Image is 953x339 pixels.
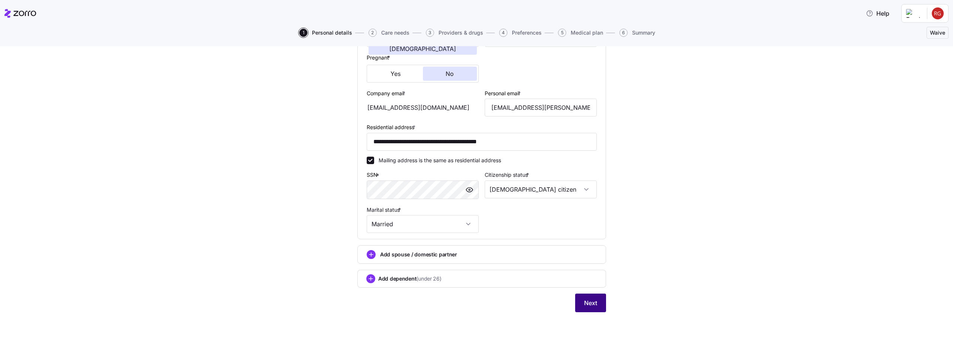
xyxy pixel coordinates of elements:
span: Summary [632,30,655,35]
span: 1 [299,29,307,37]
label: Citizenship status [485,171,530,179]
button: Help [860,6,895,21]
input: Select citizenship status [485,180,597,198]
button: 6Summary [619,29,655,37]
span: 2 [369,29,377,37]
img: 402307505fafa05f82f0eaffb3defb95 [932,7,944,19]
span: 3 [426,29,434,37]
button: Waive [927,27,949,39]
span: Yes [391,71,401,77]
button: 3Providers & drugs [426,29,483,37]
span: Providers & drugs [439,30,483,35]
img: Employer logo [906,9,921,18]
span: Waive [930,29,945,36]
span: Personal details [312,30,352,35]
span: Next [584,298,597,307]
svg: add icon [367,250,376,259]
span: Help [866,9,889,18]
span: 5 [558,29,566,37]
span: (under 26) [416,275,441,282]
button: 2Care needs [369,29,409,37]
label: Marital status [367,206,402,214]
span: Care needs [381,30,409,35]
label: Company email [367,89,407,97]
label: Pregnant [367,54,392,62]
label: SSN [367,171,381,179]
input: Email [485,99,597,116]
span: Medical plan [571,30,603,35]
span: 4 [499,29,507,37]
button: 1Personal details [299,29,352,37]
svg: add icon [366,274,375,283]
input: Select marital status [367,215,479,233]
span: Add spouse / domestic partner [380,251,457,258]
label: Personal email [485,89,522,97]
span: No [446,71,454,77]
span: [DEMOGRAPHIC_DATA] [389,46,456,52]
button: 4Preferences [499,29,542,37]
span: Add dependent [378,275,442,282]
label: Residential address [367,123,417,131]
span: Preferences [512,30,542,35]
button: Next [575,294,606,312]
label: Mailing address is the same as residential address [374,157,501,164]
span: 6 [619,29,628,37]
a: 1Personal details [298,29,352,37]
button: 5Medical plan [558,29,603,37]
